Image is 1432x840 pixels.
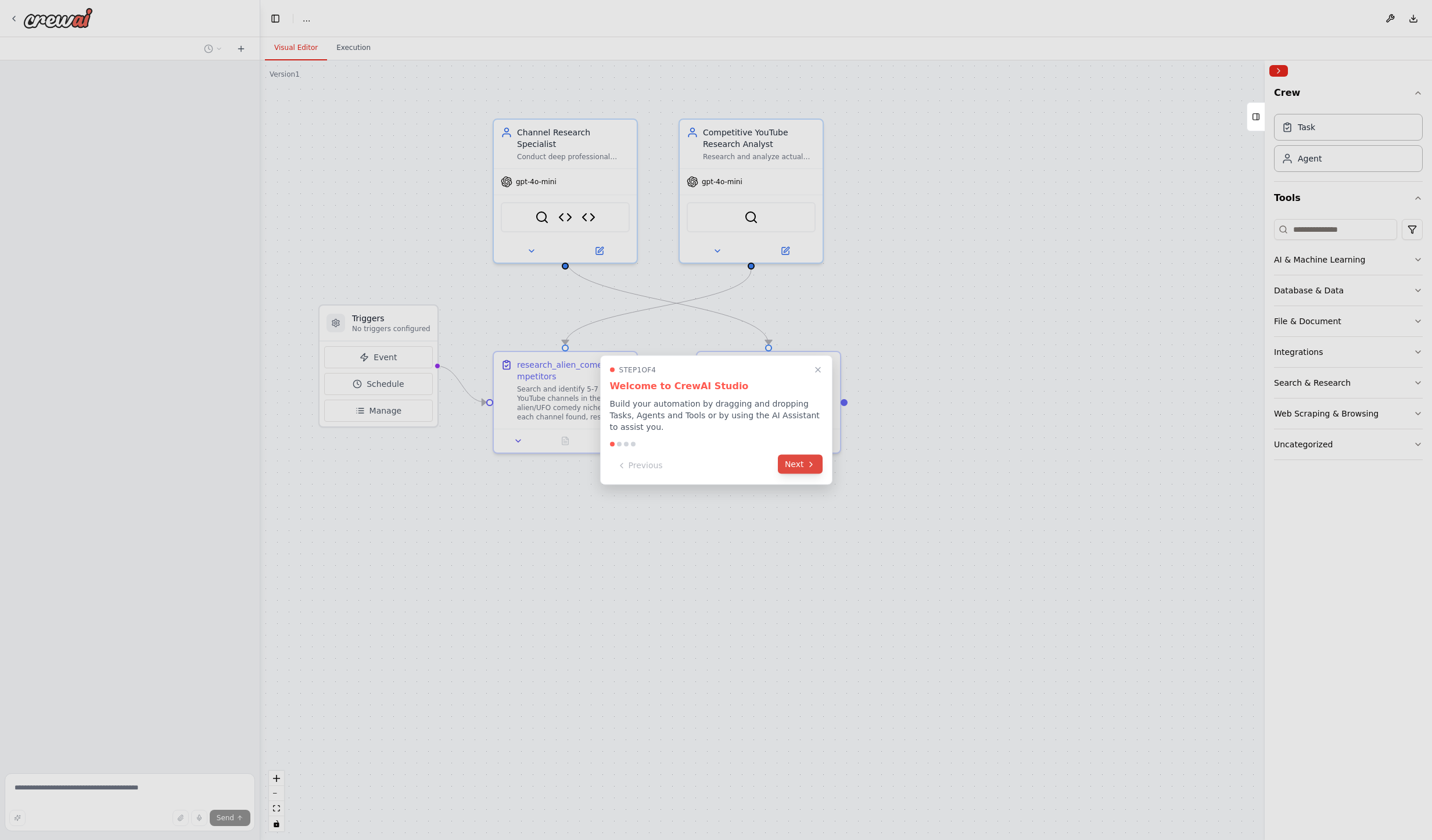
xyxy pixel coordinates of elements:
[610,456,670,475] button: Previous
[811,363,825,377] button: Close walkthrough
[610,398,823,433] p: Build your automation by dragging and dropping Tasks, Agents and Tools or by using the AI Assista...
[267,10,283,27] button: Hide left sidebar
[619,365,656,375] span: Step 1 of 4
[778,455,823,474] button: Next
[610,379,823,393] h3: Welcome to CrewAI Studio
